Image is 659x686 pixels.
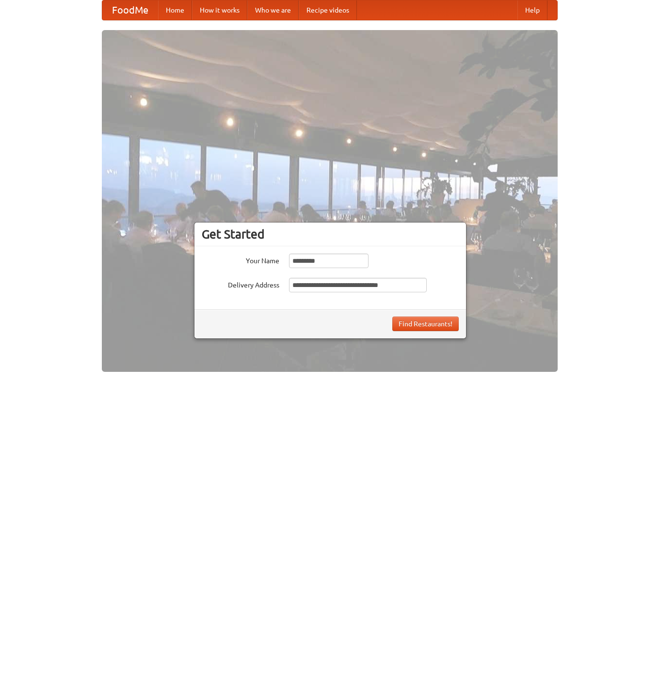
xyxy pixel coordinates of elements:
a: FoodMe [102,0,158,20]
a: How it works [192,0,247,20]
a: Home [158,0,192,20]
a: Who we are [247,0,299,20]
label: Delivery Address [202,278,279,290]
a: Help [517,0,547,20]
a: Recipe videos [299,0,357,20]
label: Your Name [202,254,279,266]
h3: Get Started [202,227,459,241]
button: Find Restaurants! [392,317,459,331]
